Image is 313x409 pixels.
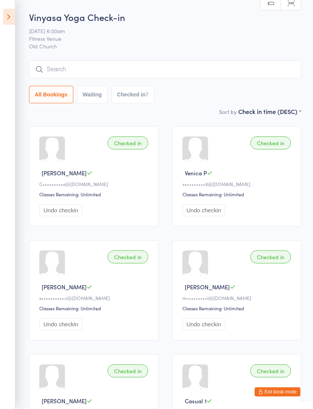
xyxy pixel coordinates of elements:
button: Undo checkin [182,318,226,330]
button: Waiting [77,86,108,103]
span: [PERSON_NAME] [185,283,230,291]
div: C•••••••••a@[DOMAIN_NAME] [39,181,150,187]
button: Undo checkin [39,318,82,330]
div: Checked in [108,136,148,149]
div: Classes Remaining: Unlimited [39,191,150,197]
div: Classes Remaining: Unlimited [39,305,150,311]
button: Undo checkin [182,204,226,216]
div: 7 [145,91,148,98]
div: v•••••••••6@[DOMAIN_NAME] [182,181,294,187]
button: Checked in7 [111,86,155,103]
div: m•••••••••t@[DOMAIN_NAME] [182,295,294,301]
div: Checked in [250,250,291,263]
div: Checked in [250,364,291,377]
span: Venica P [185,169,207,177]
span: Old Church [29,42,301,50]
div: Checked in [108,250,148,263]
div: s•••••••••••l@[DOMAIN_NAME] [39,295,150,301]
span: [PERSON_NAME] [42,397,87,405]
input: Search [29,61,301,78]
h2: Vinyasa Yoga Check-in [29,11,301,23]
button: All Bookings [29,86,73,103]
button: Undo checkin [39,204,82,216]
span: Casual 1 [185,397,207,405]
label: Sort by [219,108,237,115]
span: [PERSON_NAME] [42,283,87,291]
span: [PERSON_NAME] [42,169,87,177]
div: Checked in [250,136,291,149]
div: Checked in [108,364,148,377]
button: Exit kiosk mode [255,387,300,396]
div: Classes Remaining: Unlimited [182,191,294,197]
span: [DATE] 6:00am [29,27,289,35]
div: Check in time (DESC) [238,107,301,115]
div: Classes Remaining: Unlimited [182,305,294,311]
span: Fitness Venue [29,35,289,42]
